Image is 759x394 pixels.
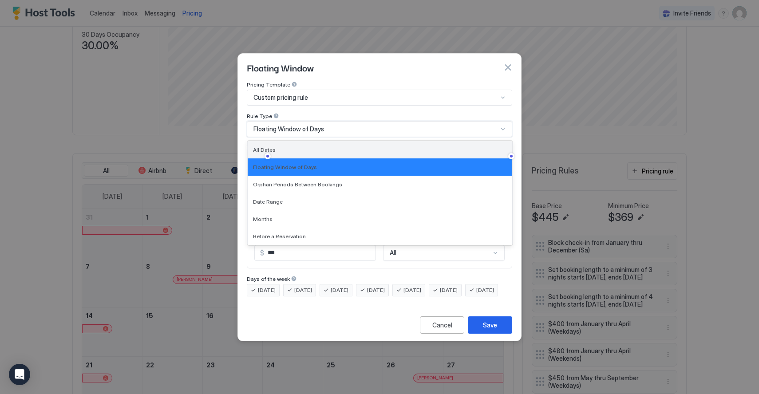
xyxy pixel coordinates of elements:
[247,144,290,151] span: Floating Window
[9,364,30,385] div: Open Intercom Messenger
[294,286,312,294] span: [DATE]
[247,81,290,88] span: Pricing Template
[247,276,290,282] span: Days of the week
[390,249,396,257] span: All
[331,286,348,294] span: [DATE]
[253,146,276,153] span: All Dates
[440,286,458,294] span: [DATE]
[264,245,376,260] input: Input Field
[432,320,452,330] div: Cancel
[403,286,421,294] span: [DATE]
[253,216,273,222] span: Months
[247,61,314,74] span: Floating Window
[253,94,308,102] span: Custom pricing rule
[247,166,273,173] span: Starting in
[253,233,306,240] span: Before a Reservation
[253,125,324,133] span: Floating Window of Days
[253,198,283,205] span: Date Range
[483,320,497,330] div: Save
[253,164,317,170] span: Floating Window of Days
[260,249,264,257] span: $
[476,286,494,294] span: [DATE]
[247,113,272,119] span: Rule Type
[253,181,342,188] span: Orphan Periods Between Bookings
[420,316,464,334] button: Cancel
[258,286,276,294] span: [DATE]
[468,316,512,334] button: Save
[367,286,385,294] span: [DATE]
